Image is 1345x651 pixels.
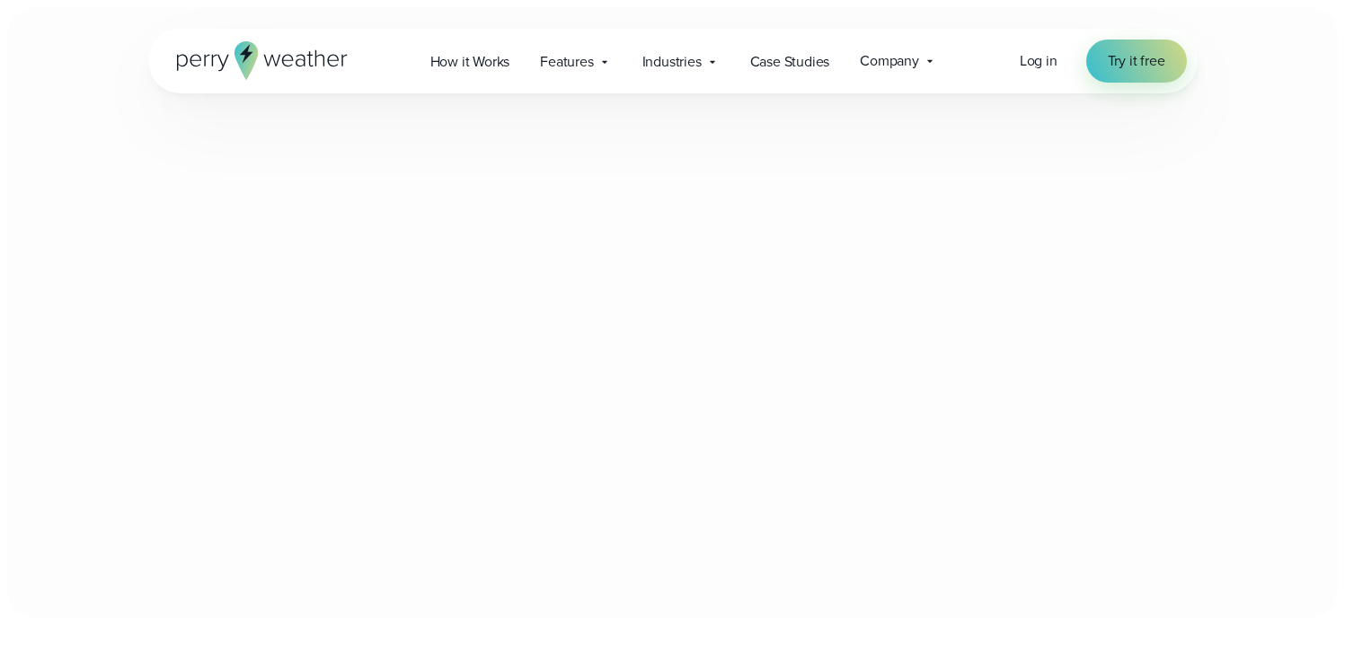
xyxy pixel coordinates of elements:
[642,51,702,73] span: Industries
[750,51,830,73] span: Case Studies
[860,50,919,72] span: Company
[1020,50,1057,72] a: Log in
[415,43,526,80] a: How it Works
[1086,40,1187,83] a: Try it free
[735,43,845,80] a: Case Studies
[1108,50,1165,72] span: Try it free
[430,51,510,73] span: How it Works
[1020,50,1057,71] span: Log in
[540,51,593,73] span: Features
